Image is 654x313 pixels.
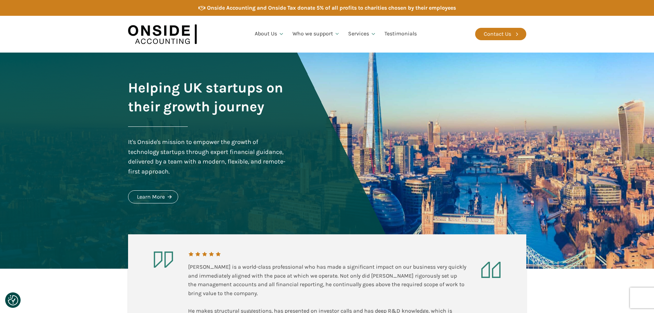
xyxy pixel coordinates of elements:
[475,28,526,40] a: Contact Us
[380,22,421,46] a: Testimonials
[128,190,178,203] a: Learn More
[344,22,380,46] a: Services
[484,30,511,38] div: Contact Us
[137,192,165,201] div: Learn More
[128,137,287,177] div: It's Onside's mission to empower the growth of technology startups through expert financial guida...
[8,295,18,305] img: Revisit consent button
[128,21,197,47] img: Onside Accounting
[8,295,18,305] button: Consent Preferences
[128,78,287,116] h1: Helping UK startups on their growth journey
[207,3,456,12] div: Onside Accounting and Onside Tax donate 5% of all profits to charities chosen by their employees
[251,22,288,46] a: About Us
[288,22,344,46] a: Who we support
